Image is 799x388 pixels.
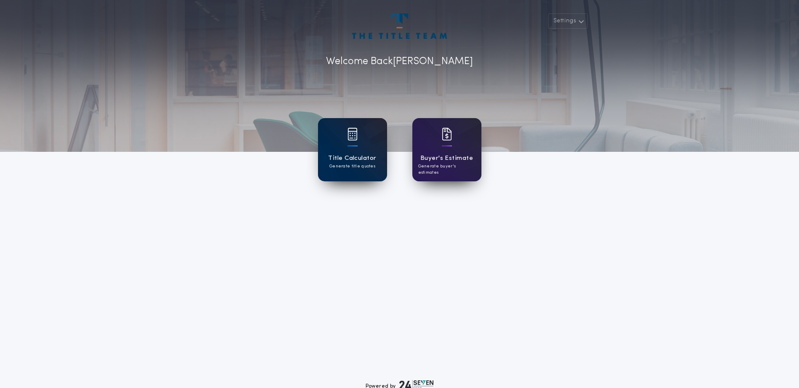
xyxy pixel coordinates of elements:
[420,154,473,163] h1: Buyer's Estimate
[326,54,473,69] p: Welcome Back [PERSON_NAME]
[329,163,375,170] p: Generate title quotes
[328,154,376,163] h1: Title Calculator
[318,118,387,181] a: card iconTitle CalculatorGenerate title quotes
[548,13,588,29] button: Settings
[347,128,358,140] img: card icon
[412,118,481,181] a: card iconBuyer's EstimateGenerate buyer's estimates
[442,128,452,140] img: card icon
[352,13,446,39] img: account-logo
[418,163,476,176] p: Generate buyer's estimates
